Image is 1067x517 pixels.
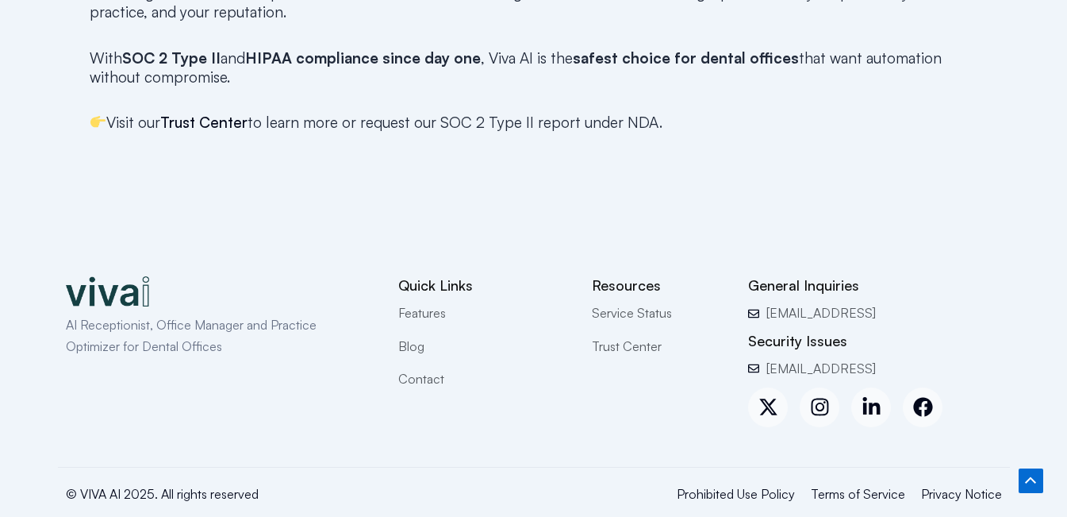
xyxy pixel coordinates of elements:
h2: General Inquiries [748,276,1001,295]
p: AI Receptionist, Office Manager and Practice Optimizer for Dental Offices [66,314,344,357]
p: © VIVA AI 2025. All rights reserved [66,484,477,504]
span: Service Status [592,303,672,323]
a: [EMAIL_ADDRESS] [748,358,1001,379]
p: Visit our to learn more or request our SOC 2 Type II report under NDA. [90,113,978,132]
p: With and , Viva AI is the that want automation without compromise. [90,48,978,87]
strong: SOC 2 Type II [122,48,221,68]
strong: safest choice for dental offices [573,48,799,68]
a: Contact [398,368,568,389]
span: Blog [398,336,424,357]
a: Blog [398,336,568,357]
a: Trust Center [592,336,724,357]
span: Trust Center [592,336,662,357]
strong: HIPAA compliance since day one [245,48,481,68]
img: 👉 [90,114,106,129]
a: [EMAIL_ADDRESS] [748,303,1001,323]
h2: Quick Links [398,276,568,295]
h2: Resources [592,276,724,295]
span: Features [398,303,446,323]
span: [EMAIL_ADDRESS] [762,303,876,323]
a: Features [398,303,568,323]
a: Privacy Notice [921,484,1002,504]
h2: Security Issues [748,332,1001,350]
a: Prohibited Use Policy [677,484,795,504]
a: Terms of Service [811,484,905,504]
span: Contact [398,368,444,389]
a: Service Status [592,303,724,323]
span: [EMAIL_ADDRESS] [762,358,876,379]
a: Trust Center [160,113,248,132]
